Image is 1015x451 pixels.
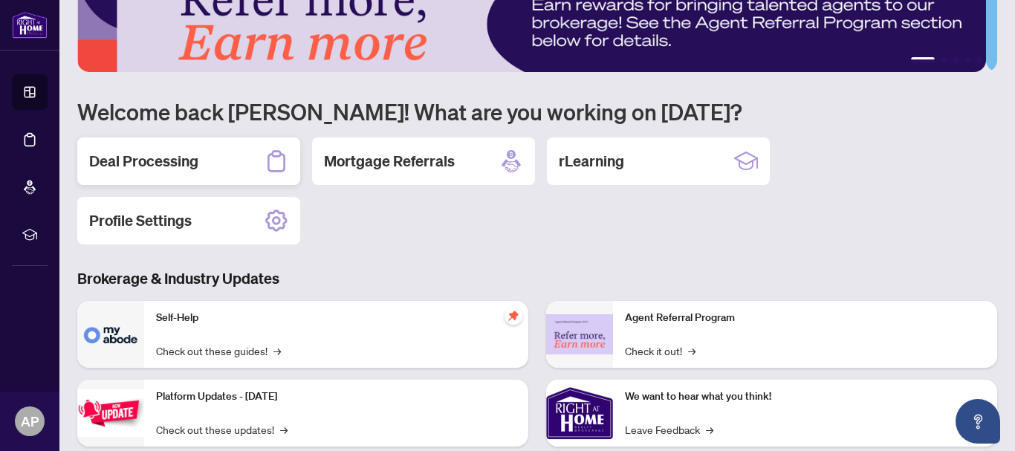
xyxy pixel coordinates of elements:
[324,151,455,172] h2: Mortgage Referrals
[688,343,695,359] span: →
[77,268,997,289] h3: Brokerage & Industry Updates
[273,343,281,359] span: →
[625,343,695,359] a: Check it out!→
[156,310,516,326] p: Self-Help
[12,11,48,39] img: logo
[911,57,935,63] button: 1
[625,421,713,438] a: Leave Feedback→
[546,380,613,447] img: We want to hear what you think!
[546,314,613,355] img: Agent Referral Program
[77,389,144,436] img: Platform Updates - July 21, 2025
[77,301,144,368] img: Self-Help
[956,399,1000,444] button: Open asap
[77,97,997,126] h1: Welcome back [PERSON_NAME]! What are you working on [DATE]?
[976,57,982,63] button: 5
[21,411,39,432] span: AP
[625,389,985,405] p: We want to hear what you think!
[280,421,288,438] span: →
[941,57,947,63] button: 2
[89,210,192,231] h2: Profile Settings
[156,343,281,359] a: Check out these guides!→
[706,421,713,438] span: →
[559,151,624,172] h2: rLearning
[156,389,516,405] p: Platform Updates - [DATE]
[953,57,959,63] button: 3
[964,57,970,63] button: 4
[625,310,985,326] p: Agent Referral Program
[89,151,198,172] h2: Deal Processing
[156,421,288,438] a: Check out these updates!→
[505,307,522,325] span: pushpin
